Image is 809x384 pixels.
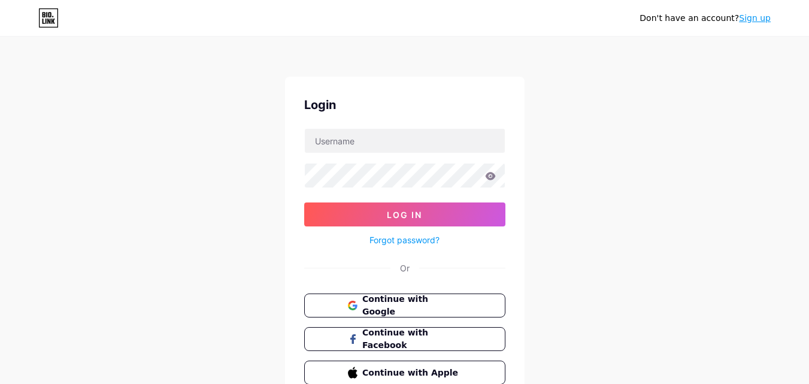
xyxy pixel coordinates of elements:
[400,262,410,274] div: Or
[304,96,505,114] div: Login
[304,294,505,318] button: Continue with Google
[739,13,771,23] a: Sign up
[362,367,461,379] span: Continue with Apple
[304,327,505,351] button: Continue with Facebook
[387,210,422,220] span: Log In
[369,234,440,246] a: Forgot password?
[305,129,505,153] input: Username
[362,293,461,318] span: Continue with Google
[640,12,771,25] div: Don't have an account?
[304,202,505,226] button: Log In
[362,326,461,352] span: Continue with Facebook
